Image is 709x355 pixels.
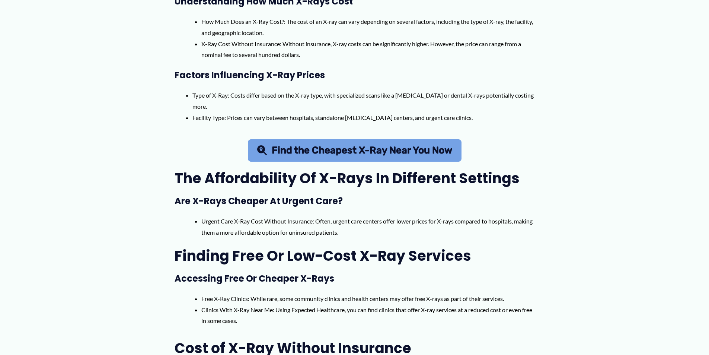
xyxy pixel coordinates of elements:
h3: Accessing Free or Cheaper X-Rays [175,273,534,284]
li: How Much Does an X-Ray Cost?: The cost of an X-ray can vary depending on several factors, includi... [201,16,534,38]
h2: The Affordability of X-Rays in Different Settings [175,169,534,187]
li: Type of X-Ray: Costs differ based on the X-ray type, with specialized scans like a [MEDICAL_DATA]... [192,90,534,112]
li: Free X-Ray Clinics: While rare, some community clinics and health centers may offer free X-rays a... [201,293,534,304]
li: Clinics With X-Ray Near Me: Using Expected Healthcare, you can find clinics that offer X-ray serv... [201,304,534,326]
a: Find the Cheapest X-Ray Near You Now [248,139,462,162]
h3: Factors Influencing X-Ray Prices [175,69,534,81]
li: X-Ray Cost Without Insurance: Without insurance, X-ray costs can be significantly higher. However... [201,38,534,60]
h3: Are X-Rays Cheaper at Urgent Care? [175,195,534,207]
li: Urgent Care X-Ray Cost Without Insurance: Often, urgent care centers offer lower prices for X-ray... [201,216,534,238]
span: Find the Cheapest X-Ray Near You Now [272,146,452,155]
li: Facility Type: Prices can vary between hospitals, standalone [MEDICAL_DATA] centers, and urgent c... [192,112,534,123]
h2: Finding Free or Low-Cost X-Ray Services [175,247,534,265]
